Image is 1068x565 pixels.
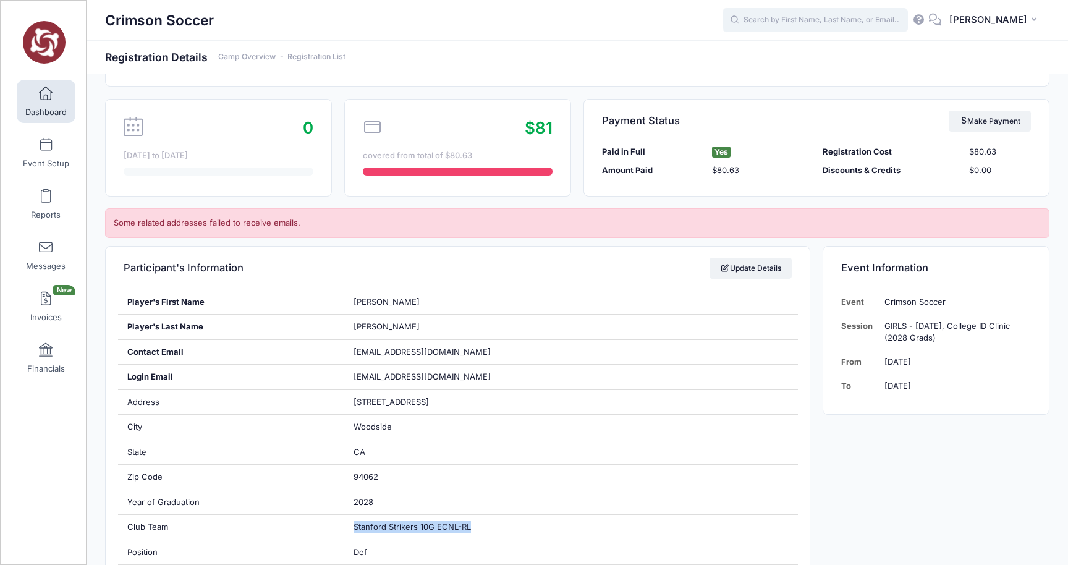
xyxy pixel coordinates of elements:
[303,118,313,137] span: 0
[354,297,420,307] span: [PERSON_NAME]
[118,415,345,440] div: City
[964,164,1037,177] div: $0.00
[30,312,62,323] span: Invoices
[841,290,879,314] td: Event
[602,103,680,138] h4: Payment Status
[949,111,1031,132] a: Make Payment
[17,336,75,380] a: Financials
[118,540,345,565] div: Position
[23,158,69,169] span: Event Setup
[841,350,879,374] td: From
[706,164,816,177] div: $80.63
[118,515,345,540] div: Club Team
[816,146,964,158] div: Registration Cost
[118,440,345,465] div: State
[124,250,244,286] h4: Participant's Information
[816,164,964,177] div: Discounts & Credits
[354,547,367,557] span: Def
[841,250,928,286] h4: Event Information
[21,19,67,66] img: Crimson Soccer
[841,314,879,350] td: Session
[17,234,75,277] a: Messages
[53,285,75,295] span: New
[879,350,1031,374] td: [DATE]
[354,472,378,482] span: 94062
[879,290,1031,314] td: Crimson Soccer
[354,321,420,331] span: [PERSON_NAME]
[710,258,792,279] a: Update Details
[354,522,471,532] span: Stanford Strikers 10G ECNL-RL
[354,371,508,383] span: [EMAIL_ADDRESS][DOMAIN_NAME]
[17,285,75,328] a: InvoicesNew
[287,53,345,62] a: Registration List
[941,6,1049,35] button: [PERSON_NAME]
[1,13,87,72] a: Crimson Soccer
[218,53,276,62] a: Camp Overview
[17,131,75,174] a: Event Setup
[105,51,345,64] h1: Registration Details
[124,150,313,162] div: [DATE] to [DATE]
[118,490,345,515] div: Year of Graduation
[118,340,345,365] div: Contact Email
[17,182,75,226] a: Reports
[354,397,429,407] span: [STREET_ADDRESS]
[712,147,731,158] span: Yes
[841,374,879,398] td: To
[26,261,66,271] span: Messages
[596,146,706,158] div: Paid in Full
[879,374,1031,398] td: [DATE]
[118,365,345,389] div: Login Email
[354,497,373,507] span: 2028
[17,80,75,123] a: Dashboard
[879,314,1031,350] td: GIRLS - [DATE], College ID Clinic (2028 Grads)
[949,13,1027,27] span: [PERSON_NAME]
[105,6,214,35] h1: Crimson Soccer
[354,347,491,357] span: [EMAIL_ADDRESS][DOMAIN_NAME]
[25,107,67,117] span: Dashboard
[354,447,365,457] span: CA
[354,422,392,431] span: Woodside
[118,290,345,315] div: Player's First Name
[525,118,553,137] span: $81
[105,208,1049,238] div: Some related addresses failed to receive emails.
[596,164,706,177] div: Amount Paid
[964,146,1037,158] div: $80.63
[363,150,553,162] div: covered from total of $80.63
[118,390,345,415] div: Address
[723,8,908,33] input: Search by First Name, Last Name, or Email...
[27,363,65,374] span: Financials
[118,315,345,339] div: Player's Last Name
[31,210,61,220] span: Reports
[118,465,345,490] div: Zip Code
